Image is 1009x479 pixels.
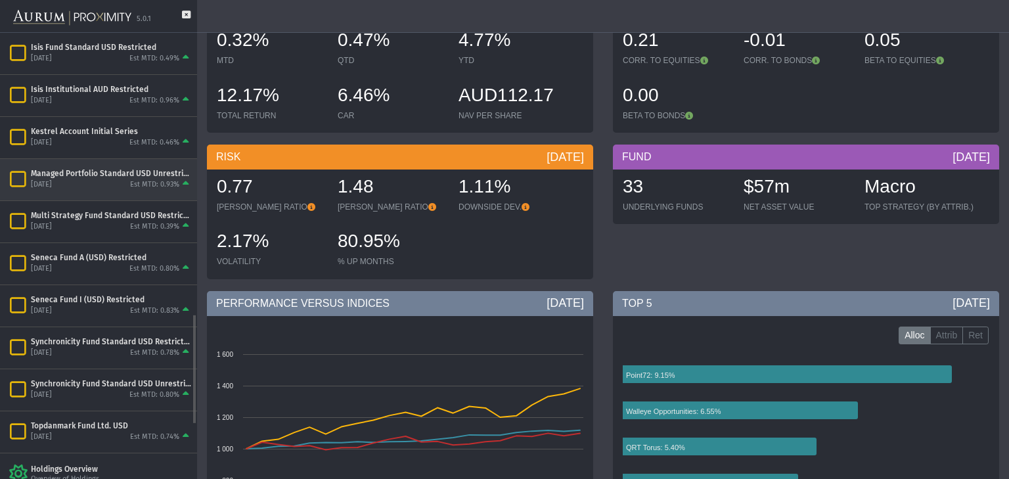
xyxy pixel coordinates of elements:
[338,256,445,267] div: % UP MONTHS
[864,28,972,55] div: 0.05
[864,55,972,66] div: BETA TO EQUITIES
[338,229,445,256] div: 80.95%
[31,264,52,274] div: [DATE]
[623,110,730,121] div: BETA TO BONDS
[744,174,851,202] div: $57m
[130,306,179,316] div: Est MTD: 0.83%
[459,174,566,202] div: 1.11%
[626,407,721,415] text: Walleye Opportunities: 6.55%
[623,30,659,50] span: 0.21
[338,174,445,202] div: 1.48
[137,14,151,24] div: 5.0.1
[129,54,179,64] div: Est MTD: 0.49%
[623,174,730,202] div: 33
[129,390,179,400] div: Est MTD: 0.80%
[623,202,730,212] div: UNDERLYING FUNDS
[626,371,675,379] text: Point72: 9.15%
[217,202,325,212] div: [PERSON_NAME] RATIO
[31,432,52,442] div: [DATE]
[207,145,593,170] div: RISK
[31,42,192,53] div: Isis Fund Standard USD Restricted
[547,149,584,165] div: [DATE]
[623,55,730,66] div: CORR. TO EQUITIES
[31,421,192,431] div: Topdanmark Fund Ltd. USD
[130,348,179,358] div: Est MTD: 0.78%
[217,445,233,453] text: 1 000
[31,306,52,316] div: [DATE]
[217,83,325,110] div: 12.17%
[31,390,52,400] div: [DATE]
[130,180,179,190] div: Est MTD: 0.93%
[217,174,325,202] div: 0.77
[31,96,52,106] div: [DATE]
[130,222,179,232] div: Est MTD: 0.39%
[13,3,131,32] img: Aurum-Proximity%20white.svg
[217,256,325,267] div: VOLATILITY
[31,378,192,389] div: Synchronicity Fund Standard USD Unrestricted
[31,210,192,221] div: Multi Strategy Fund Standard USD Restricted
[864,202,974,212] div: TOP STRATEGY (BY ATTRIB.)
[338,55,445,66] div: QTD
[217,351,233,358] text: 1 600
[31,464,192,474] div: Holdings Overview
[744,55,851,66] div: CORR. TO BONDS
[31,348,52,358] div: [DATE]
[217,55,325,66] div: MTD
[962,327,989,345] label: Ret
[613,145,999,170] div: FUND
[31,180,52,190] div: [DATE]
[613,291,999,316] div: TOP 5
[31,222,52,232] div: [DATE]
[899,327,930,345] label: Alloc
[217,382,233,390] text: 1 400
[953,149,990,165] div: [DATE]
[207,291,593,316] div: PERFORMANCE VERSUS INDICES
[31,336,192,347] div: Synchronicity Fund Standard USD Restricted
[31,168,192,179] div: Managed Portfolio Standard USD Unrestricted
[459,55,566,66] div: YTD
[864,174,974,202] div: Macro
[623,83,730,110] div: 0.00
[217,229,325,256] div: 2.17%
[338,30,390,50] span: 0.47%
[953,295,990,311] div: [DATE]
[129,96,179,106] div: Est MTD: 0.96%
[459,110,566,121] div: NAV PER SHARE
[217,30,269,50] span: 0.32%
[744,202,851,212] div: NET ASSET VALUE
[626,444,685,451] text: QRT Torus: 5.40%
[547,295,584,311] div: [DATE]
[129,264,179,274] div: Est MTD: 0.80%
[930,327,964,345] label: Attrib
[31,138,52,148] div: [DATE]
[459,202,566,212] div: DOWNSIDE DEV.
[31,294,192,305] div: Seneca Fund I (USD) Restricted
[130,432,179,442] div: Est MTD: 0.74%
[217,110,325,121] div: TOTAL RETURN
[459,28,566,55] div: 4.77%
[338,110,445,121] div: CAR
[31,126,192,137] div: Kestrel Account Initial Series
[31,84,192,95] div: Isis Institutional AUD Restricted
[217,414,233,421] text: 1 200
[744,28,851,55] div: -0.01
[338,83,445,110] div: 6.46%
[129,138,179,148] div: Est MTD: 0.46%
[31,252,192,263] div: Seneca Fund A (USD) Restricted
[31,54,52,64] div: [DATE]
[338,202,445,212] div: [PERSON_NAME] RATIO
[459,83,566,110] div: AUD112.17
